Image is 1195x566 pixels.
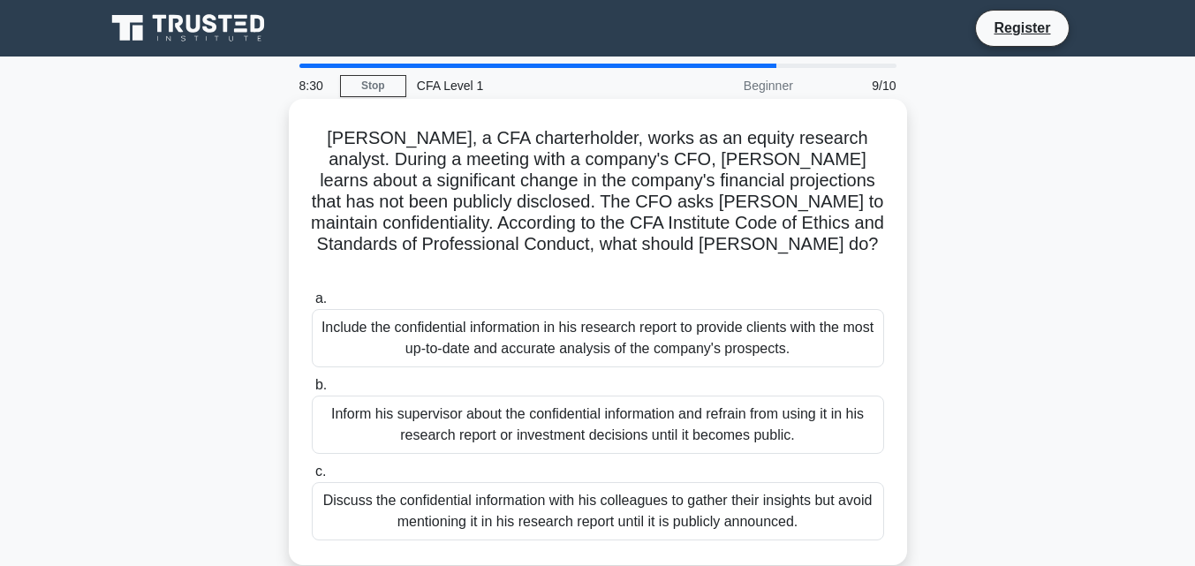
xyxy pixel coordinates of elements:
a: Stop [340,75,406,97]
a: Register [983,17,1061,39]
div: Include the confidential information in his research report to provide clients with the most up-t... [312,309,884,367]
div: Inform his supervisor about the confidential information and refrain from using it in his researc... [312,396,884,454]
div: 8:30 [289,68,340,103]
span: a. [315,291,327,306]
div: Beginner [649,68,804,103]
div: Discuss the confidential information with his colleagues to gather their insights but avoid menti... [312,482,884,540]
div: CFA Level 1 [406,68,649,103]
div: 9/10 [804,68,907,103]
span: c. [315,464,326,479]
span: b. [315,377,327,392]
h5: [PERSON_NAME], a CFA charterholder, works as an equity research analyst. During a meeting with a ... [310,127,886,277]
